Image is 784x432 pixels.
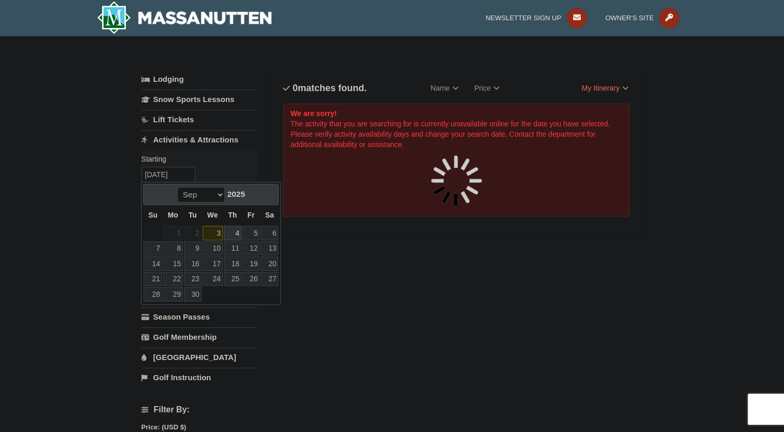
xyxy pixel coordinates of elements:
a: Prev [145,185,159,200]
a: Newsletter Sign Up [486,14,587,22]
a: My Itinerary [565,80,635,96]
a: 21 [144,272,162,286]
a: 7 [144,241,162,256]
h4: matches found. [283,83,367,93]
span: Owner's Site [605,14,654,22]
a: 23 [184,272,202,286]
a: 27 [261,272,278,286]
a: 10 [203,241,223,256]
span: Newsletter Sign Up [486,14,561,22]
span: 2025 [227,190,245,198]
a: Golf Membership [141,327,257,347]
a: Activities & Attractions [141,130,257,149]
a: Massanutten Resort [97,1,272,34]
a: 8 [163,241,183,256]
a: 22 [163,272,183,286]
span: Wednesday [207,211,218,219]
a: 30 [184,287,202,301]
span: 2 [184,226,202,240]
a: Lift Tickets [141,110,257,129]
a: 14 [144,256,162,271]
span: 0 [293,83,298,93]
h4: Filter By: [141,405,257,414]
div: The activity that you are searching for is currently unavailable online for the date you have sel... [283,104,630,217]
img: Massanutten Resort Logo [97,1,272,34]
span: Friday [247,211,254,219]
a: Name [423,78,466,98]
a: Snow Sports Lessons [141,90,257,109]
span: Monday [168,211,178,219]
a: Golf Instruction [141,368,257,387]
a: Season Passes [141,307,257,326]
a: 9 [184,241,202,256]
a: 4 [224,226,241,240]
a: 3 [203,226,223,240]
a: Price [466,78,507,98]
strong: Price: (USD $) [141,423,187,431]
a: 26 [243,272,260,286]
a: 11 [224,241,241,256]
label: Starting [141,154,249,164]
a: 17 [203,256,223,271]
a: 24 [203,272,223,286]
img: spinner.gif [431,155,482,207]
a: Owner's Site [605,14,680,22]
a: 25 [224,272,241,286]
a: 18 [224,256,241,271]
span: Thursday [228,211,237,219]
a: 6 [261,226,278,240]
a: Lodging [141,70,257,89]
a: 12 [243,241,260,256]
span: Saturday [265,211,274,219]
span: Tuesday [189,211,197,219]
a: 20 [261,256,278,271]
a: 16 [184,256,202,271]
a: Next [263,185,278,200]
span: Sunday [148,211,158,219]
a: 19 [243,256,260,271]
a: 15 [163,256,183,271]
a: 5 [243,226,260,240]
a: 28 [144,287,162,301]
span: 1 [163,226,183,240]
strong: We are sorry! [291,109,337,118]
span: Prev [148,189,156,197]
a: 13 [261,241,278,256]
a: [GEOGRAPHIC_DATA] [141,348,257,367]
span: Next [266,189,274,197]
a: 29 [163,287,183,301]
